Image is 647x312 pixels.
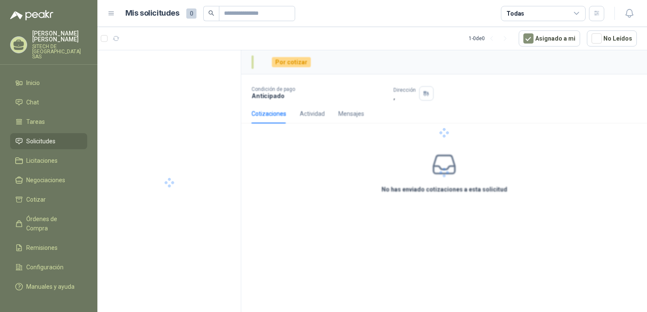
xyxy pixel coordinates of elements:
span: Inicio [26,78,40,88]
img: Logo peakr [10,10,53,20]
button: No Leídos [587,30,637,47]
p: [PERSON_NAME] [PERSON_NAME] [32,30,87,42]
h1: Mis solicitudes [125,7,180,19]
a: Tareas [10,114,87,130]
span: 0 [186,8,196,19]
a: Órdenes de Compra [10,211,87,236]
a: Configuración [10,259,87,275]
p: SITECH DE [GEOGRAPHIC_DATA] SAS [32,44,87,59]
a: Manuales y ayuda [10,279,87,295]
span: Órdenes de Compra [26,214,79,233]
span: Negociaciones [26,175,65,185]
span: Licitaciones [26,156,58,165]
div: Todas [506,9,524,18]
a: Chat [10,94,87,110]
a: Negociaciones [10,172,87,188]
span: Cotizar [26,195,46,204]
a: Licitaciones [10,153,87,169]
span: Remisiones [26,243,58,252]
button: Asignado a mi [519,30,580,47]
span: Configuración [26,263,64,272]
span: Solicitudes [26,137,55,146]
a: Cotizar [10,192,87,208]
a: Solicitudes [10,133,87,149]
span: Manuales y ayuda [26,282,75,291]
span: Chat [26,98,39,107]
a: Remisiones [10,240,87,256]
a: Inicio [10,75,87,91]
span: Tareas [26,117,45,126]
span: search [208,10,214,16]
div: 1 - 0 de 0 [469,32,512,45]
